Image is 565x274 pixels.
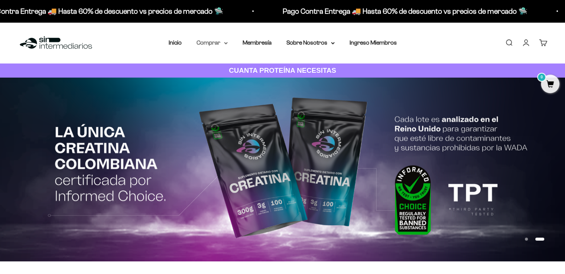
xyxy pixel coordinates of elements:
[537,73,546,82] mark: 0
[243,39,272,46] a: Membresía
[286,38,335,48] summary: Sobre Nosotros
[541,81,559,89] a: 0
[229,66,336,74] strong: CUANTA PROTEÍNA NECESITAS
[280,5,525,17] p: Pago Contra Entrega 🚚 Hasta 60% de descuento vs precios de mercado 🛸
[169,39,182,46] a: Inicio
[197,38,228,48] summary: Comprar
[350,39,397,46] a: Ingreso Miembros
